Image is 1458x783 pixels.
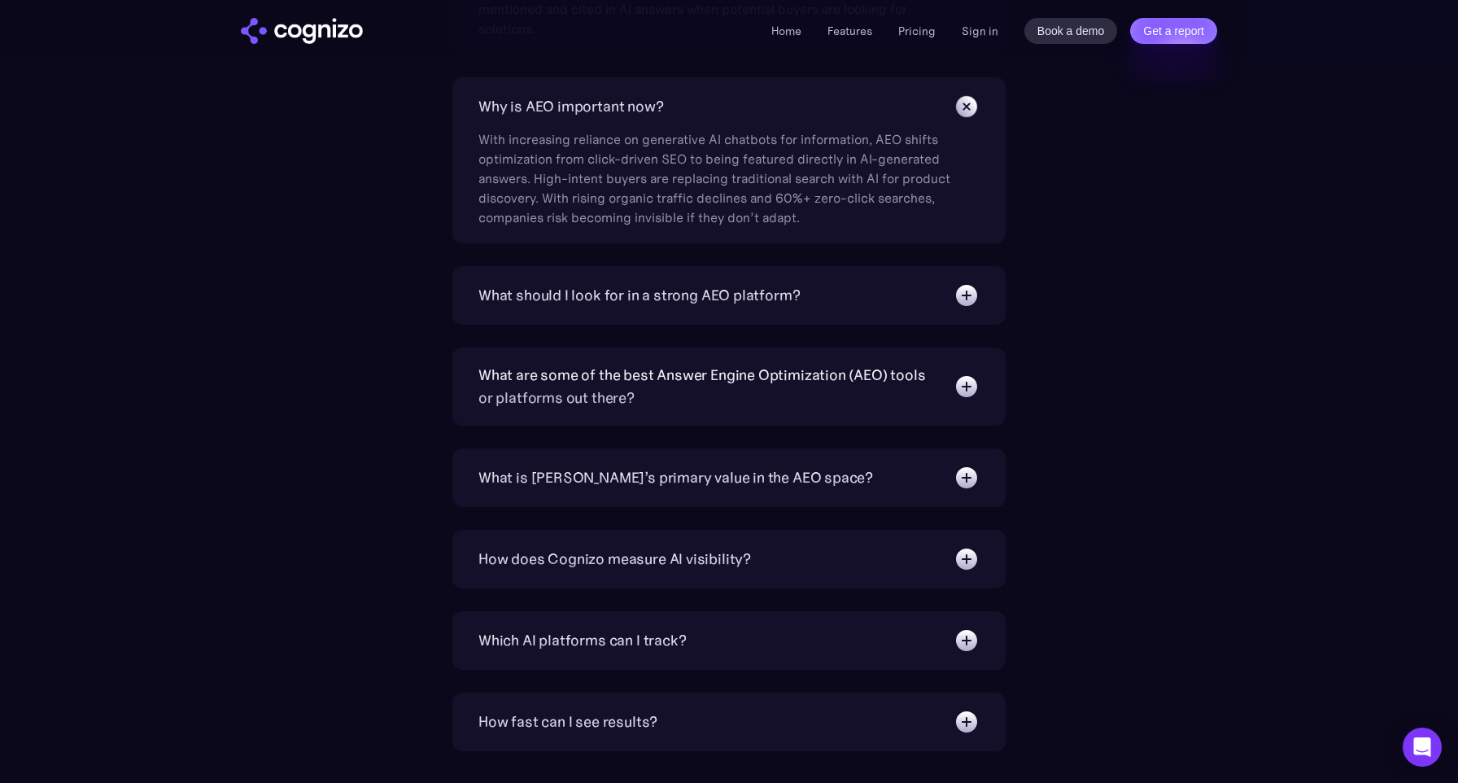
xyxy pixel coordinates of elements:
div: Open Intercom Messenger [1403,728,1442,767]
div: How fast can I see results? [478,711,657,733]
img: cognizo logo [241,18,363,44]
a: home [241,18,363,44]
div: Why is AEO important now? [478,95,664,118]
div: With increasing reliance on generative AI chatbots for information, AEO shifts optimization from ... [478,120,950,227]
div: What should I look for in a strong AEO platform? [478,284,800,307]
a: Features [827,24,872,38]
a: Home [771,24,801,38]
div: What is [PERSON_NAME]’s primary value in the AEO space? [478,466,873,489]
a: Book a demo [1024,18,1118,44]
a: Pricing [898,24,936,38]
a: Sign in [962,21,998,41]
div: Which AI platforms can I track? [478,629,686,652]
div: How does Cognizo measure AI visibility? [478,548,751,571]
div: What are some of the best Answer Engine Optimization (AEO) tools or platforms out there? [478,364,937,409]
a: Get a report [1130,18,1217,44]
